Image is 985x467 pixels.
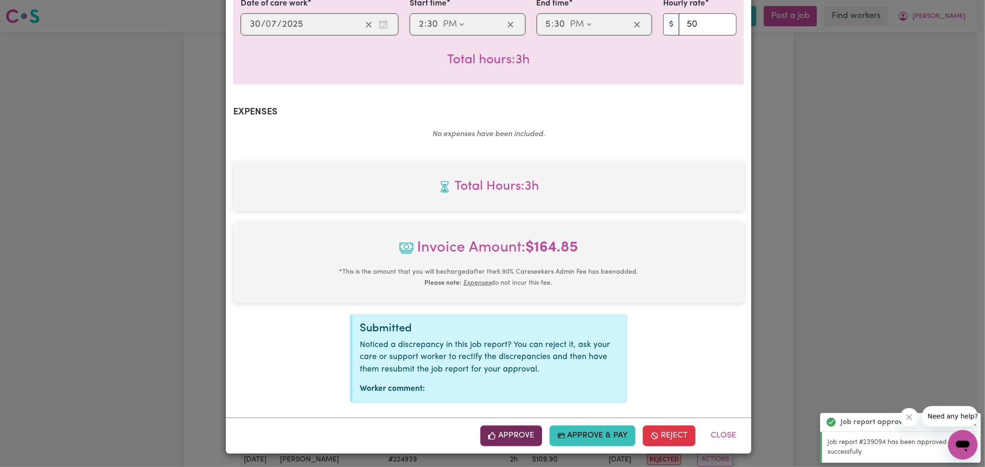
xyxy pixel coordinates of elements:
p: Noticed a discrepancy in this job report? You can reject it, ask your care or support worker to r... [360,339,619,376]
button: Approve & Pay [550,425,636,446]
button: Reject [643,425,695,446]
button: Approve [480,425,542,446]
p: Job report #239094 has been approved successfully [828,437,975,457]
span: $ [663,13,679,36]
iframe: Close message [900,408,919,426]
h2: Expenses [233,107,744,118]
input: -- [249,18,261,31]
em: No expenses have been included. [432,131,545,138]
input: -- [554,18,566,31]
b: $ 164.85 [526,240,579,255]
button: Clear date [362,18,376,31]
span: Total hours worked: 3 hours [241,177,737,196]
span: : [424,19,427,30]
iframe: Button to launch messaging window [948,430,978,460]
span: : [552,19,554,30]
input: -- [427,18,438,31]
span: Invoice Amount: [241,237,737,266]
strong: Job report approved [840,417,911,428]
u: Expenses [464,280,491,287]
span: / [277,19,282,30]
span: Submitted [360,323,412,334]
span: Need any help? [6,6,56,14]
input: ---- [282,18,303,31]
input: -- [266,18,277,31]
button: Close [703,425,744,446]
button: Enter the date of care work [376,18,391,31]
span: 0 [266,20,271,29]
b: Please note: [425,280,462,287]
iframe: Message from company [922,406,978,426]
input: -- [545,18,552,31]
span: / [261,19,266,30]
small: This is the amount that you will be charged after the 9.90 % Careseekers Admin Fee has been added... [339,269,638,287]
strong: Worker comment: [360,385,425,393]
span: Total hours worked: 3 hours [447,54,530,66]
input: -- [418,18,424,31]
